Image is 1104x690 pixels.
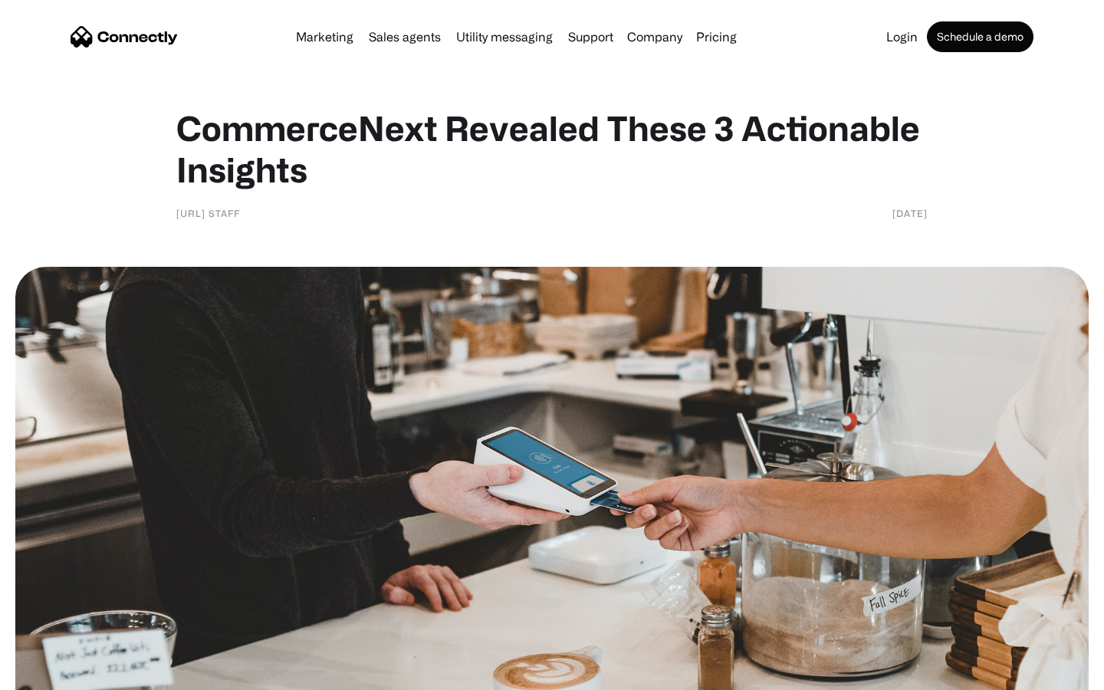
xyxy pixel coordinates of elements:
[31,663,92,685] ul: Language list
[363,31,447,43] a: Sales agents
[562,31,619,43] a: Support
[15,663,92,685] aside: Language selected: English
[176,205,240,221] div: [URL] Staff
[176,107,928,190] h1: CommerceNext Revealed These 3 Actionable Insights
[627,26,682,48] div: Company
[892,205,928,221] div: [DATE]
[880,31,924,43] a: Login
[690,31,743,43] a: Pricing
[450,31,559,43] a: Utility messaging
[290,31,360,43] a: Marketing
[927,21,1033,52] a: Schedule a demo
